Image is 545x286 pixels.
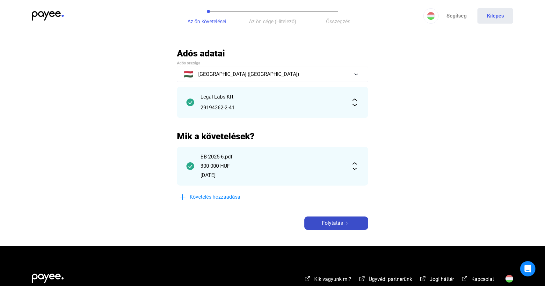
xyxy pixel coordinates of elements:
[200,172,345,179] div: [DATE]
[32,270,64,283] img: white-payee-white-dot.svg
[304,275,311,282] img: external-link-white
[505,275,513,282] img: HU.svg
[200,153,345,161] div: BB-2025-6.pdf
[200,104,345,112] div: 29194362-2-41
[461,277,494,283] a: external-link-whiteKapcsolat
[419,275,427,282] img: external-link-white
[430,276,454,282] span: Jogi háttér
[358,275,366,282] img: external-link-white
[186,99,194,106] img: checkmark-darker-green-circle
[200,93,345,101] div: Legal Labs Kft.
[187,18,226,25] span: Az ön követelései
[427,12,435,20] img: HU
[439,8,474,24] a: Segítség
[177,67,368,82] button: 🇭🇺[GEOGRAPHIC_DATA] ([GEOGRAPHIC_DATA])
[351,99,359,106] img: expand
[423,8,439,24] button: HU
[343,222,351,225] img: arrow-right-white
[326,18,350,25] span: Összegzés
[477,8,513,24] button: Kilépés
[200,162,345,170] div: 300 000 HUF
[186,162,194,170] img: checkmark-darker-green-circle
[471,276,494,282] span: Kapcsolat
[461,275,469,282] img: external-link-white
[322,219,343,227] span: Folytatás
[177,131,368,142] h2: Mik a követelések?
[184,70,193,78] span: 🇭🇺
[177,190,272,204] button: plus-blueKövetelés hozzáadása
[520,261,535,276] div: Open Intercom Messenger
[32,11,64,21] img: payee-logo
[314,276,351,282] span: Kik vagyunk mi?
[249,18,296,25] span: Az ön cége (Hitelező)
[369,276,412,282] span: Ügyvédi partnerünk
[198,70,299,78] span: [GEOGRAPHIC_DATA] ([GEOGRAPHIC_DATA])
[177,61,200,65] span: Adós országa
[304,216,368,230] button: Folytatásarrow-right-white
[419,277,454,283] a: external-link-whiteJogi háttér
[304,277,351,283] a: external-link-whiteKik vagyunk mi?
[358,277,412,283] a: external-link-whiteÜgyvédi partnerünk
[177,48,368,59] h2: Adós adatai
[351,162,359,170] img: expand
[179,193,186,201] img: plus-blue
[190,193,240,201] span: Követelés hozzáadása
